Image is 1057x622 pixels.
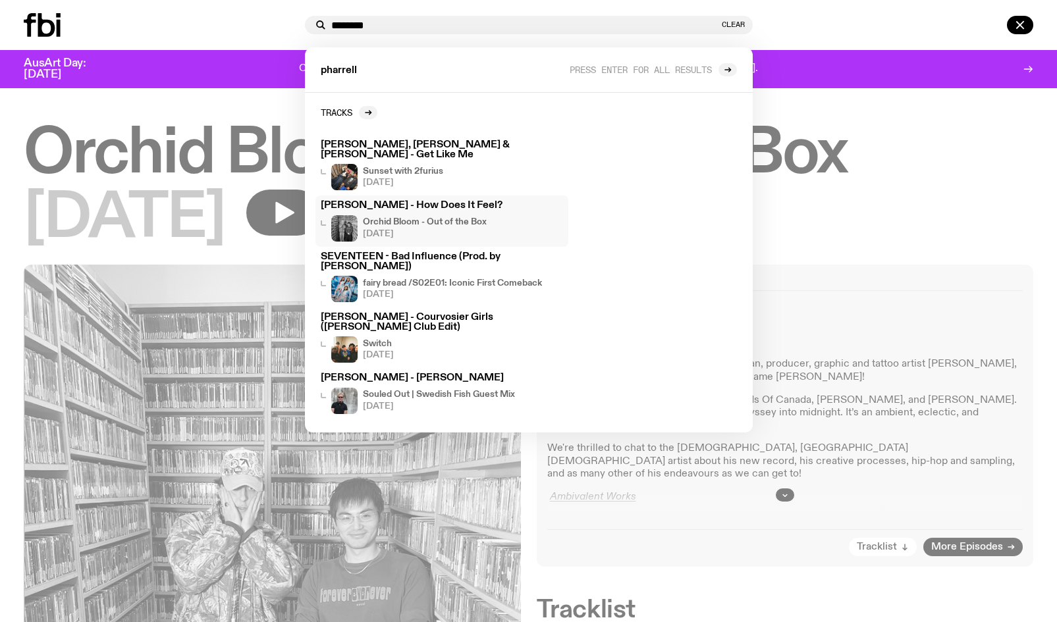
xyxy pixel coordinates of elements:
span: [DATE] [363,351,394,359]
span: pharrell [321,66,357,76]
button: Clear [722,21,745,28]
h2: Tracks [321,107,352,117]
h3: [PERSON_NAME] - Courvosier Girls ([PERSON_NAME] Club Edit) [321,313,563,332]
img: Stephen looks directly at the camera, wearing a black tee, black sunglasses and headphones around... [331,388,358,414]
span: [DATE] [363,230,487,238]
a: [PERSON_NAME] - [PERSON_NAME]Stephen looks directly at the camera, wearing a black tee, black sun... [315,368,568,419]
h4: fairy bread /S02E01: Iconic First Comeback [363,279,542,288]
p: One day. One community. One frequency worth fighting for. Donate to support [DOMAIN_NAME]. [299,63,758,75]
a: [PERSON_NAME] - Courvosier Girls ([PERSON_NAME] Club Edit)A warm film photo of the switch team si... [315,307,568,368]
h4: Orchid Bloom - Out of the Box [363,218,487,226]
a: [PERSON_NAME], [PERSON_NAME] & [PERSON_NAME] - Get Like MeSunset with 2furius[DATE] [315,135,568,195]
h3: [PERSON_NAME] - [PERSON_NAME] [321,373,563,383]
img: Matt Do & Orchid Bloom [331,215,358,242]
a: SEVENTEEN - Bad Influence (Prod. by [PERSON_NAME])A promotional image from aespa's single Next Le... [315,247,568,307]
img: A promotional image from aespa's single Next Level with Jim's face poorly photoshopped four times... [331,276,358,302]
h3: [PERSON_NAME], [PERSON_NAME] & [PERSON_NAME] - Get Like Me [321,140,563,160]
span: [DATE] [363,290,542,299]
img: A warm film photo of the switch team sitting close together. from left to right: Cedar, Lau, Sand... [331,336,358,363]
h3: [PERSON_NAME] - How Does It Feel? [321,201,563,211]
a: Press enter for all results [570,63,737,76]
h4: Souled Out | Swedish Fish Guest Mix [363,390,515,399]
h4: Sunset with 2furius [363,167,443,176]
h3: AusArt Day: [DATE] [24,58,108,80]
a: Tracks [321,106,377,119]
span: Press enter for all results [570,65,712,74]
h3: SEVENTEEN - Bad Influence (Prod. by [PERSON_NAME]) [321,252,563,272]
span: [DATE] [363,178,443,187]
h4: Switch [363,340,394,348]
span: [DATE] [363,402,515,411]
a: [PERSON_NAME] - How Does It Feel?Matt Do & Orchid BloomOrchid Bloom - Out of the Box[DATE] [315,195,568,246]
